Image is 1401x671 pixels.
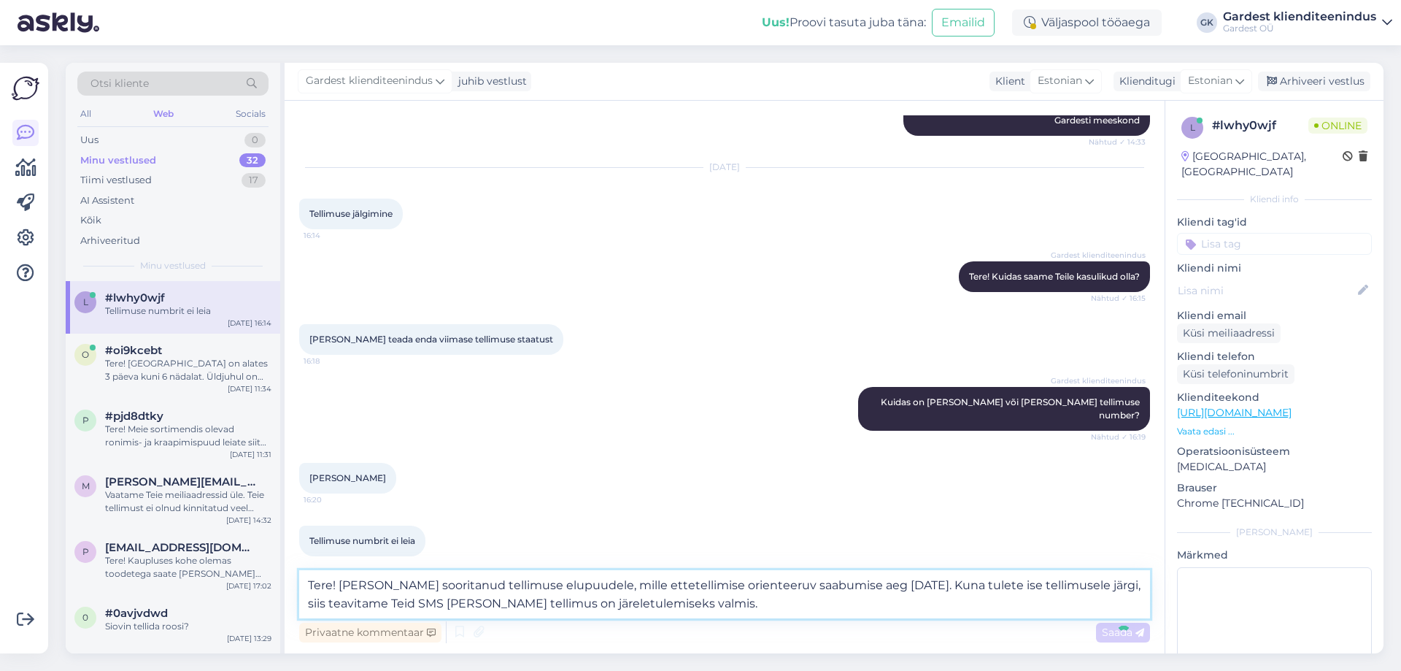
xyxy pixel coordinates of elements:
[1188,73,1232,89] span: Estonian
[309,208,393,219] span: Tellimuse jälgimine
[1177,459,1372,475] p: [MEDICAL_DATA]
[1177,548,1372,563] p: Märkmed
[1177,364,1294,384] div: Küsi telefoninumbrit
[932,9,995,37] button: Emailid
[1177,406,1292,419] a: [URL][DOMAIN_NAME]
[1212,117,1308,134] div: # lwhy0wjf
[105,554,271,580] div: Tere! Kaupluses kohe olemas toodetega saate [PERSON_NAME] päeval või järgmisel päeval kauba juba ...
[227,633,271,644] div: [DATE] 13:29
[105,541,257,554] span: pparmson@gmail.com
[1197,12,1217,33] div: GK
[1223,11,1376,23] div: Gardest klienditeenindus
[1091,293,1146,304] span: Nähtud ✓ 16:15
[1177,444,1372,459] p: Operatsioonisüsteem
[762,14,926,31] div: Proovi tasuta juba täna:
[1177,233,1372,255] input: Lisa tag
[306,73,433,89] span: Gardest klienditeenindus
[140,259,206,272] span: Minu vestlused
[82,546,89,557] span: p
[1190,122,1195,133] span: l
[1177,480,1372,496] p: Brauser
[1177,425,1372,438] p: Vaata edasi ...
[452,74,527,89] div: juhib vestlust
[105,620,271,633] div: Siovin tellida roosi?
[233,104,269,123] div: Socials
[1089,137,1146,147] span: Nähtud ✓ 14:33
[83,296,88,307] span: l
[105,304,271,318] div: Tellimuse numbrit ei leia
[1114,74,1176,89] div: Klienditugi
[82,480,90,491] span: m
[1177,349,1372,364] p: Kliendi telefon
[1177,390,1372,405] p: Klienditeekond
[1038,73,1082,89] span: Estonian
[304,494,358,505] span: 16:20
[1178,283,1355,299] input: Lisa nimi
[80,173,152,188] div: Tiimi vestlused
[304,230,358,241] span: 16:14
[309,535,415,546] span: Tellimuse numbrit ei leia
[105,607,168,620] span: #0avjvdwd
[105,423,271,449] div: Tere! Meie sortimendis olevad ronimis- ja kraapimispuud leiate siit [URL][DOMAIN_NAME]
[77,104,94,123] div: All
[1177,308,1372,323] p: Kliendi email
[762,15,790,29] b: Uus!
[1012,9,1162,36] div: Väljaspool tööaega
[244,133,266,147] div: 0
[105,488,271,515] div: Vaatame Teie meiliaadressid üle. Teie tellimust ei olnud kinnitatud veel kuna pidime [PERSON_NAME...
[242,173,266,188] div: 17
[82,612,88,623] span: 0
[1177,193,1372,206] div: Kliendi info
[80,213,101,228] div: Kõik
[1051,375,1146,386] span: Gardest klienditeenindus
[82,349,89,360] span: o
[309,334,553,345] span: [PERSON_NAME] teada enda viimase tellimuse staatust
[1091,432,1146,442] span: Nähtud ✓ 16:19
[1177,323,1281,343] div: Küsi meiliaadressi
[105,291,165,304] span: #lwhy0wjf
[1051,250,1146,261] span: Gardest klienditeenindus
[969,271,1140,282] span: Tere! Kuidas saame Teile kasulikud olla?
[1177,496,1372,511] p: Chrome [TECHNICAL_ID]
[80,153,156,168] div: Minu vestlused
[226,515,271,526] div: [DATE] 14:32
[1258,72,1370,91] div: Arhiveeri vestlus
[989,74,1025,89] div: Klient
[228,318,271,329] div: [DATE] 16:14
[105,344,162,357] span: #oi9kcebt
[299,161,1150,174] div: [DATE]
[150,104,177,123] div: Web
[12,74,39,102] img: Askly Logo
[226,580,271,591] div: [DATE] 17:02
[105,475,257,488] span: merita.soome@mail.ee
[80,133,99,147] div: Uus
[1223,11,1392,34] a: Gardest klienditeenindusGardest OÜ
[230,449,271,460] div: [DATE] 11:31
[304,356,358,367] span: 16:18
[1181,149,1343,180] div: [GEOGRAPHIC_DATA], [GEOGRAPHIC_DATA]
[1177,261,1372,276] p: Kliendi nimi
[309,472,386,483] span: [PERSON_NAME]
[1308,118,1367,134] span: Online
[1177,215,1372,230] p: Kliendi tag'id
[82,415,89,426] span: p
[80,193,134,208] div: AI Assistent
[239,153,266,168] div: 32
[881,396,1142,421] span: Kuidas on [PERSON_NAME] või [PERSON_NAME] tellimuse number?
[228,383,271,394] div: [DATE] 11:34
[105,410,163,423] span: #pjd8dtky
[105,357,271,383] div: Tere! [GEOGRAPHIC_DATA] on alates 3 päeva kuni 6 nädalat. Üldjuhul on [PERSON_NAME] jõudnud 3 kun...
[80,234,140,248] div: Arhiveeritud
[1223,23,1376,34] div: Gardest OÜ
[1177,526,1372,539] div: [PERSON_NAME]
[90,76,149,91] span: Otsi kliente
